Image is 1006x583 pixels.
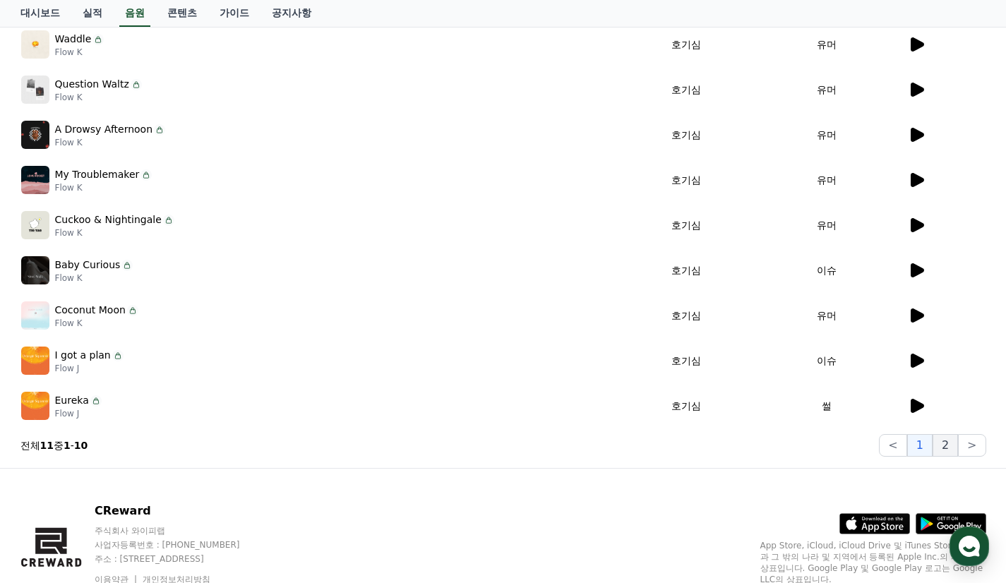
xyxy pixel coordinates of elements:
[958,434,986,457] button: >
[747,293,907,338] td: 유머
[55,318,138,329] p: Flow K
[55,92,142,103] p: Flow K
[55,227,174,239] p: Flow K
[21,166,49,194] img: music
[21,392,49,420] img: music
[40,440,54,451] strong: 11
[625,383,747,428] td: 호기심
[95,553,267,565] p: 주소 : [STREET_ADDRESS]
[55,272,133,284] p: Flow K
[625,338,747,383] td: 호기심
[218,469,235,480] span: 설정
[879,434,906,457] button: <
[55,212,162,227] p: Cuckoo & Nightingale
[55,363,124,374] p: Flow J
[625,293,747,338] td: 호기심
[55,47,104,58] p: Flow K
[44,469,53,480] span: 홈
[747,338,907,383] td: 이슈
[747,203,907,248] td: 유머
[747,248,907,293] td: 이슈
[907,434,933,457] button: 1
[182,447,271,483] a: 설정
[4,447,93,483] a: 홈
[21,256,49,284] img: music
[625,157,747,203] td: 호기심
[129,469,146,481] span: 대화
[747,22,907,67] td: 유머
[55,32,92,47] p: Waddle
[55,408,102,419] p: Flow J
[55,393,89,408] p: Eureka
[64,440,71,451] strong: 1
[95,525,267,536] p: 주식회사 와이피랩
[747,112,907,157] td: 유머
[55,348,111,363] p: I got a plan
[55,167,140,182] p: My Troublemaker
[933,434,958,457] button: 2
[625,112,747,157] td: 호기심
[747,67,907,112] td: 유머
[20,438,88,452] p: 전체 중 -
[95,539,267,551] p: 사업자등록번호 : [PHONE_NUMBER]
[625,203,747,248] td: 호기심
[625,22,747,67] td: 호기심
[21,211,49,239] img: music
[21,30,49,59] img: music
[21,301,49,330] img: music
[625,248,747,293] td: 호기심
[747,157,907,203] td: 유머
[55,258,121,272] p: Baby Curious
[55,122,153,137] p: A Drowsy Afternoon
[21,121,49,149] img: music
[74,440,88,451] strong: 10
[55,137,166,148] p: Flow K
[55,303,126,318] p: Coconut Moon
[93,447,182,483] a: 대화
[625,67,747,112] td: 호기심
[747,383,907,428] td: 썰
[21,347,49,375] img: music
[55,182,152,193] p: Flow K
[21,76,49,104] img: music
[95,503,267,519] p: CReward
[55,77,129,92] p: Question Waltz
